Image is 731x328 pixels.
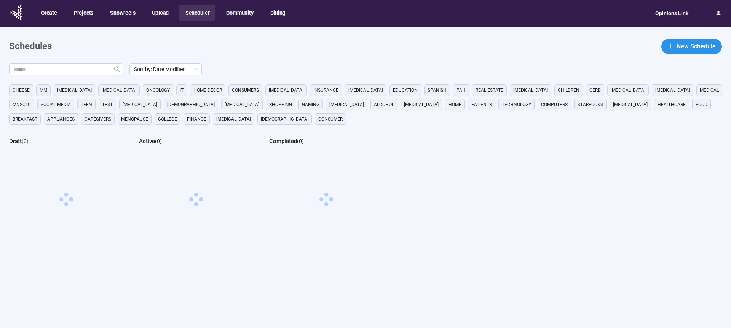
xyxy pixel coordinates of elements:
[9,39,52,54] h1: Schedules
[81,101,92,108] span: Teen
[611,86,645,94] span: [MEDICAL_DATA]
[13,101,31,108] span: mnsclc
[374,101,394,108] span: alcohol
[68,5,99,21] button: Projects
[193,86,222,94] span: home decor
[220,5,259,21] button: Community
[180,86,184,94] span: it
[589,86,601,94] span: GERD
[476,86,503,94] span: real estate
[513,86,548,94] span: [MEDICAL_DATA]
[121,115,148,123] span: menopause
[225,101,259,108] span: [MEDICAL_DATA]
[187,115,206,123] span: finance
[134,64,197,75] span: Sort by: Date Modified
[269,101,292,108] span: shopping
[428,86,447,94] span: Spanish
[269,86,303,94] span: [MEDICAL_DATA]
[155,138,162,144] span: ( 0 )
[167,101,215,108] span: [DEMOGRAPHIC_DATA]
[661,39,722,54] button: plusNew Schedule
[104,5,140,21] button: Showreels
[471,101,492,108] span: Patients
[22,138,29,144] span: ( 0 )
[318,115,343,123] span: consumer
[41,101,71,108] span: social media
[111,63,123,75] button: search
[47,115,75,123] span: appliances
[179,5,215,21] button: Scheduler
[578,101,603,108] span: starbucks
[114,66,120,72] span: search
[57,86,92,94] span: [MEDICAL_DATA]
[264,5,291,21] button: Billing
[123,101,157,108] span: [MEDICAL_DATA]
[35,5,62,21] button: Create
[348,86,383,94] span: [MEDICAL_DATA]
[216,115,251,123] span: [MEDICAL_DATA]
[139,138,155,145] h2: Active
[102,101,113,108] span: Test
[40,86,47,94] span: MM
[393,86,418,94] span: education
[313,86,338,94] span: Insurance
[677,41,716,51] span: New Schedule
[456,86,466,94] span: PAH
[541,101,568,108] span: computers
[297,138,304,144] span: ( 0 )
[232,86,259,94] span: consumers
[502,101,531,108] span: technology
[667,43,674,49] span: plus
[696,101,707,108] span: Food
[613,101,648,108] span: [MEDICAL_DATA]
[13,86,30,94] span: cheese
[146,86,170,94] span: oncology
[261,115,308,123] span: [DEMOGRAPHIC_DATA]
[651,6,693,21] div: Opinions Link
[329,101,364,108] span: [MEDICAL_DATA]
[404,101,439,108] span: [MEDICAL_DATA]
[558,86,579,94] span: children
[102,86,136,94] span: [MEDICAL_DATA]
[658,101,686,108] span: healthcare
[13,115,37,123] span: breakfast
[302,101,319,108] span: gaming
[655,86,690,94] span: [MEDICAL_DATA]
[448,101,461,108] span: home
[9,138,22,145] h2: Draft
[146,5,174,21] button: Upload
[700,86,719,94] span: medical
[158,115,177,123] span: college
[85,115,111,123] span: caregivers
[269,138,297,145] h2: Completed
